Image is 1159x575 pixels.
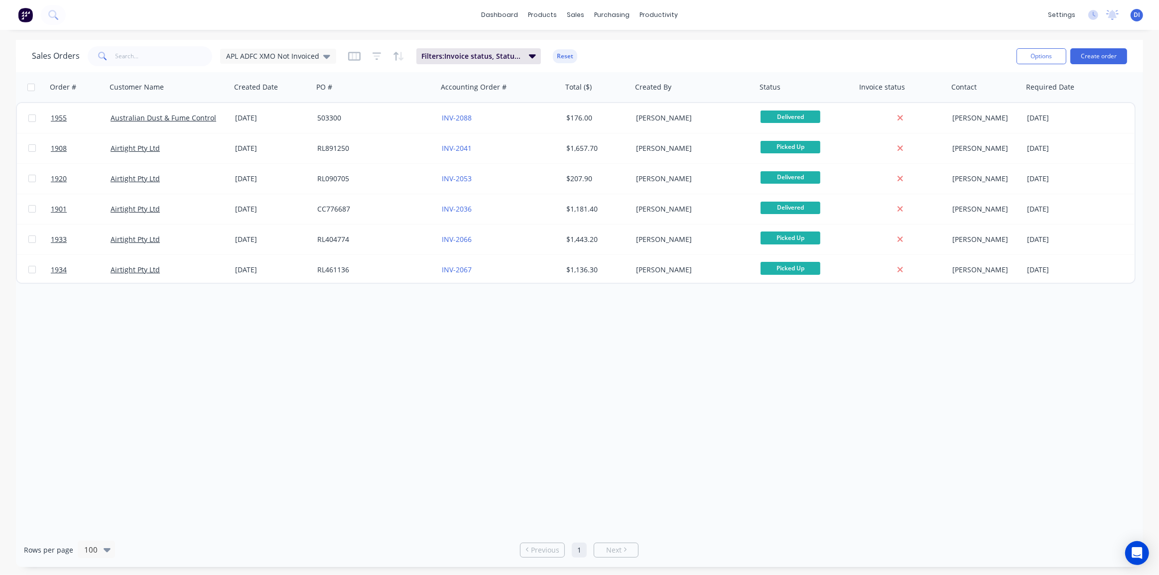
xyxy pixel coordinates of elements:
span: 1901 [51,204,67,214]
div: [DATE] [235,113,309,123]
div: [DATE] [1027,265,1106,275]
div: Created By [635,82,671,92]
div: $1,136.30 [566,265,625,275]
div: Order # [50,82,76,92]
img: Factory [18,7,33,22]
ul: Pagination [516,543,643,558]
div: [DATE] [235,143,309,153]
span: 1955 [51,113,67,123]
a: 1920 [51,164,111,194]
a: Australian Dust & Fume Control [111,113,216,122]
input: Search... [116,46,213,66]
a: INV-2041 [442,143,472,153]
div: RL461136 [317,265,428,275]
div: CC776687 [317,204,428,214]
a: Airtight Pty Ltd [111,143,160,153]
div: [DATE] [1027,143,1106,153]
span: Filters: Invoice status, Status, Customer Name [421,51,523,61]
div: Required Date [1026,82,1074,92]
div: sales [562,7,589,22]
a: Airtight Pty Ltd [111,174,160,183]
div: [DATE] [235,204,309,214]
div: [DATE] [235,174,309,184]
span: 1934 [51,265,67,275]
div: [PERSON_NAME] [952,174,1016,184]
div: [PERSON_NAME] [636,113,747,123]
div: Status [760,82,780,92]
div: settings [1043,7,1080,22]
a: Airtight Pty Ltd [111,234,160,244]
div: [PERSON_NAME] [952,113,1016,123]
div: PO # [316,82,332,92]
div: products [523,7,562,22]
span: Next [606,545,622,555]
span: 1920 [51,174,67,184]
h1: Sales Orders [32,51,80,61]
div: RL090705 [317,174,428,184]
a: 1901 [51,194,111,224]
div: $1,443.20 [566,234,625,244]
a: Page 1 is your current page [572,543,587,558]
a: 1934 [51,255,111,285]
div: [PERSON_NAME] [952,265,1016,275]
div: [PERSON_NAME] [952,143,1016,153]
div: $1,181.40 [566,204,625,214]
div: purchasing [589,7,635,22]
div: [DATE] [235,265,309,275]
a: 1933 [51,225,111,254]
div: [PERSON_NAME] [952,234,1016,244]
div: [DATE] [1027,113,1106,123]
div: Accounting Order # [441,82,507,92]
div: [DATE] [1027,174,1106,184]
div: [PERSON_NAME] [636,265,747,275]
span: Delivered [761,171,820,184]
a: Airtight Pty Ltd [111,265,160,274]
span: DI [1134,10,1140,19]
a: INV-2067 [442,265,472,274]
span: Picked Up [761,262,820,274]
a: INV-2053 [442,174,472,183]
div: Open Intercom Messenger [1125,541,1149,565]
button: Create order [1070,48,1127,64]
span: 1933 [51,234,67,244]
span: Picked Up [761,141,820,153]
a: Next page [594,545,638,555]
div: $1,657.70 [566,143,625,153]
button: Filters:Invoice status, Status, Customer Name [416,48,541,64]
div: [DATE] [235,234,309,244]
div: Created Date [234,82,278,92]
div: $176.00 [566,113,625,123]
div: RL891250 [317,143,428,153]
span: Rows per page [24,545,73,555]
div: [DATE] [1027,204,1106,214]
a: INV-2036 [442,204,472,214]
a: 1908 [51,133,111,163]
a: INV-2066 [442,234,472,244]
div: RL404774 [317,234,428,244]
span: Delivered [761,202,820,214]
span: Previous [531,545,559,555]
div: $207.90 [566,174,625,184]
div: [PERSON_NAME] [952,204,1016,214]
button: Options [1017,48,1066,64]
div: Invoice status [859,82,905,92]
span: APL ADFC XMO Not Invoiced [226,51,319,61]
a: dashboard [476,7,523,22]
span: 1908 [51,143,67,153]
div: [PERSON_NAME] [636,204,747,214]
div: [DATE] [1027,234,1106,244]
div: 503300 [317,113,428,123]
a: INV-2088 [442,113,472,122]
span: Delivered [761,111,820,123]
div: Customer Name [110,82,164,92]
div: Contact [951,82,977,92]
button: Reset [553,49,577,63]
a: Previous page [520,545,564,555]
a: Airtight Pty Ltd [111,204,160,214]
div: [PERSON_NAME] [636,234,747,244]
div: [PERSON_NAME] [636,174,747,184]
div: productivity [635,7,683,22]
div: [PERSON_NAME] [636,143,747,153]
span: Picked Up [761,231,820,244]
a: 1955 [51,103,111,133]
